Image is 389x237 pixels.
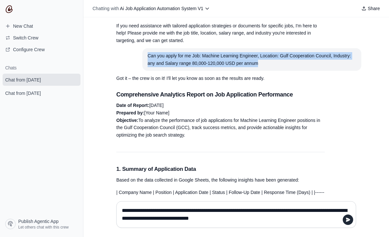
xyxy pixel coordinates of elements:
[116,176,325,184] p: Based on the data collected in Google Sheets, the following insights have been generated:
[5,77,41,83] span: Chat from [DATE]
[3,21,80,31] a: New Chat
[116,118,138,123] strong: Objective:
[142,48,361,71] section: User message
[13,23,33,29] span: New Chat
[116,103,149,108] strong: Date of Report:
[111,71,330,86] section: Response
[359,4,382,13] button: Share
[148,52,356,67] div: Can you apply for me Job: Machine Learning Engineer, Location: Gulf Cooperation Council, Industry...
[13,46,45,53] span: Configure Crew
[13,35,38,41] span: Switch Crew
[116,102,325,139] p: [DATE] [Your Name] To analyze the performance of job applications for Machine Learning Engineer p...
[116,110,144,115] strong: Prepared by:
[5,90,41,96] span: Chat from [DATE]
[116,165,325,173] h4: 1. Summary of Application Data
[3,216,80,232] a: Publish Agentic App Let others chat with this crew
[116,189,325,226] p: | Company Name | Position | Application Date | Status | Follow-Up Date | Response Time (Days) | |...
[18,218,59,225] span: Publish Agentic App
[3,87,80,99] a: Chat from [DATE]
[3,74,80,86] a: Chat from [DATE]
[3,44,80,55] a: Configure Crew
[3,33,80,43] button: Switch Crew
[116,22,325,44] p: If you need assistance with tailored application strategies or documents for specific jobs, I'm h...
[90,4,212,13] button: Chatting with Ai Job Application Automation System V1
[116,90,325,99] h3: Comprehensive Analytics Report on Job Application Performance
[116,75,325,82] p: Got it – the crew is on it! I'll let you know as soon as the results are ready.
[18,225,69,230] span: Let others chat with this crew
[368,5,380,12] span: Share
[120,6,203,11] span: Ai Job Application Automation System V1
[5,5,13,13] img: CrewAI Logo
[93,5,119,12] span: Chatting with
